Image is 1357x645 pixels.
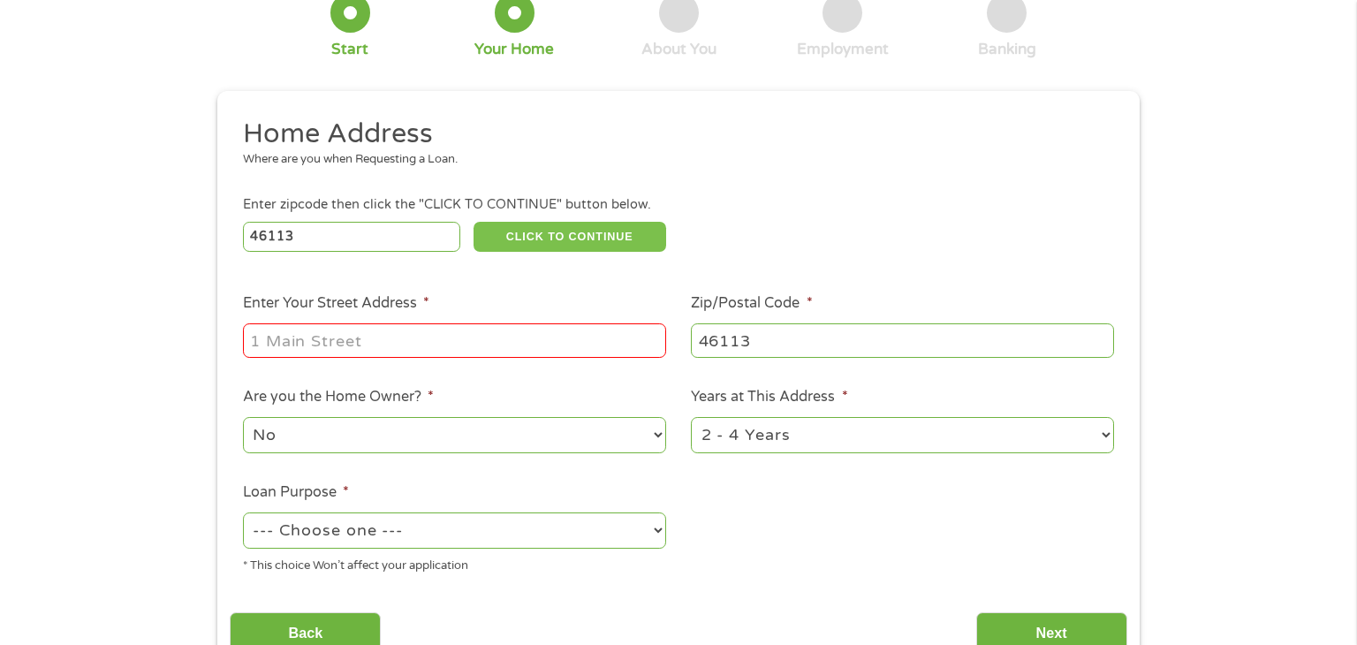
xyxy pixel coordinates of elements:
[243,388,434,406] label: Are you the Home Owner?
[243,294,429,313] label: Enter Your Street Address
[331,40,368,59] div: Start
[978,40,1036,59] div: Banking
[243,483,349,502] label: Loan Purpose
[243,151,1102,169] div: Where are you when Requesting a Loan.
[243,117,1102,152] h2: Home Address
[243,222,461,252] input: Enter Zipcode (e.g 01510)
[474,40,554,59] div: Your Home
[243,323,666,357] input: 1 Main Street
[691,294,812,313] label: Zip/Postal Code
[641,40,716,59] div: About You
[243,551,666,575] div: * This choice Won’t affect your application
[797,40,889,59] div: Employment
[691,388,847,406] label: Years at This Address
[474,222,666,252] button: CLICK TO CONTINUE
[243,195,1114,215] div: Enter zipcode then click the "CLICK TO CONTINUE" button below.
